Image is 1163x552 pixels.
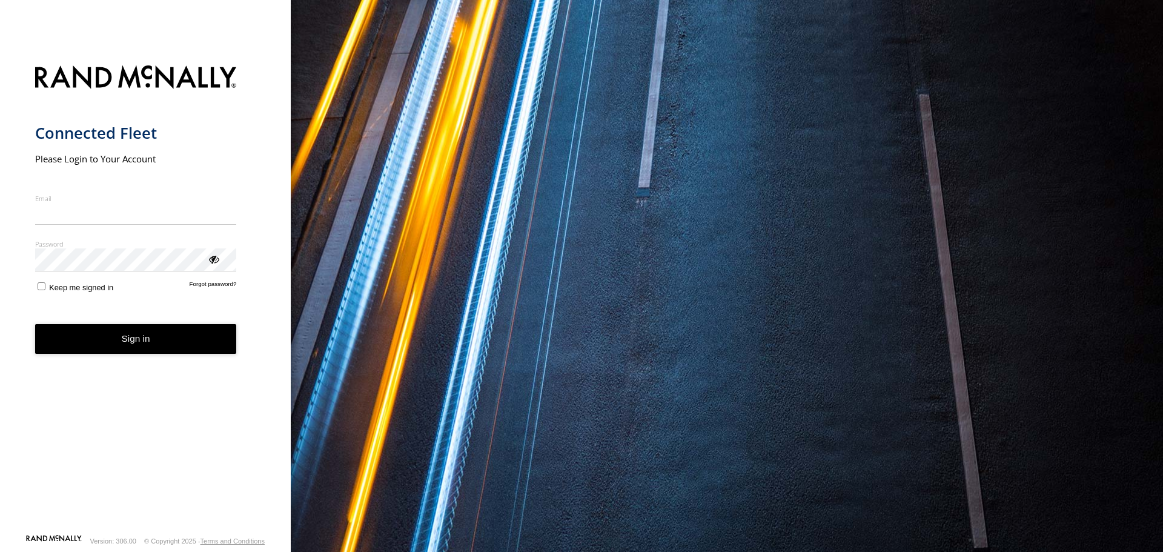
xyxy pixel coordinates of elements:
a: Terms and Conditions [200,537,265,545]
a: Forgot password? [190,281,237,292]
button: Sign in [35,324,237,354]
div: © Copyright 2025 - [144,537,265,545]
span: Keep me signed in [49,283,113,292]
label: Password [35,239,237,248]
div: Version: 306.00 [90,537,136,545]
a: Visit our Website [26,535,82,547]
label: Email [35,194,237,203]
h2: Please Login to Your Account [35,153,237,165]
input: Keep me signed in [38,282,45,290]
div: ViewPassword [207,253,219,265]
form: main [35,58,256,534]
h1: Connected Fleet [35,123,237,143]
img: Rand McNally [35,63,237,94]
